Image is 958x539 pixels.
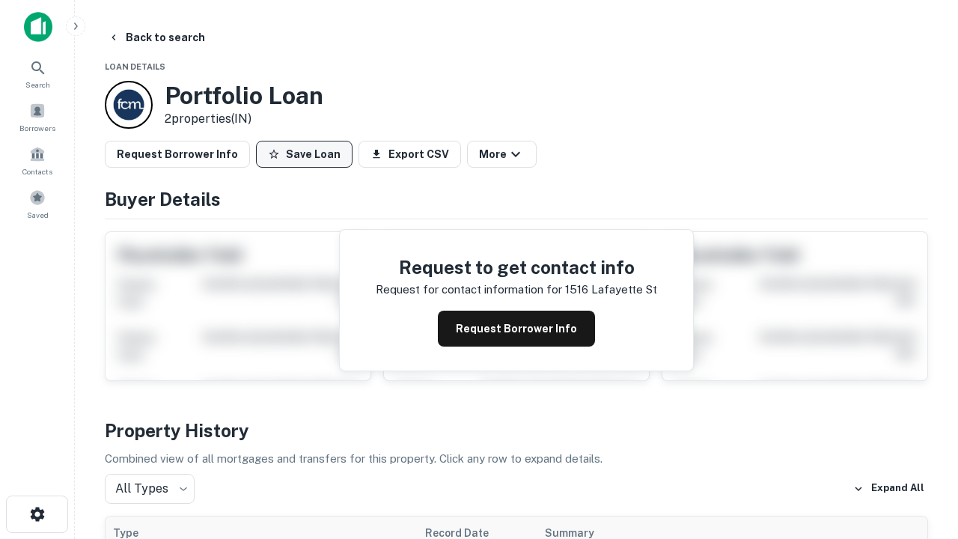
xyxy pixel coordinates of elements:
img: capitalize-icon.png [24,12,52,42]
a: Borrowers [4,97,70,137]
span: Loan Details [105,62,165,71]
a: Saved [4,183,70,224]
iframe: Chat Widget [883,371,958,443]
h4: Request to get contact info [376,254,657,281]
a: Contacts [4,140,70,180]
p: 1516 lafayette st [565,281,657,299]
button: Request Borrower Info [438,311,595,347]
span: Borrowers [19,122,55,134]
span: Contacts [22,165,52,177]
div: All Types [105,474,195,504]
button: Save Loan [256,141,353,168]
p: 2 properties (IN) [165,110,323,128]
button: Expand All [849,478,928,500]
h4: Buyer Details [105,186,928,213]
p: Request for contact information for [376,281,562,299]
span: Search [25,79,50,91]
span: Saved [27,209,49,221]
a: Search [4,53,70,94]
h3: Portfolio Loan [165,82,323,110]
button: Export CSV [359,141,461,168]
button: Request Borrower Info [105,141,250,168]
button: More [467,141,537,168]
h4: Property History [105,417,928,444]
button: Back to search [102,24,211,51]
p: Combined view of all mortgages and transfers for this property. Click any row to expand details. [105,450,928,468]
